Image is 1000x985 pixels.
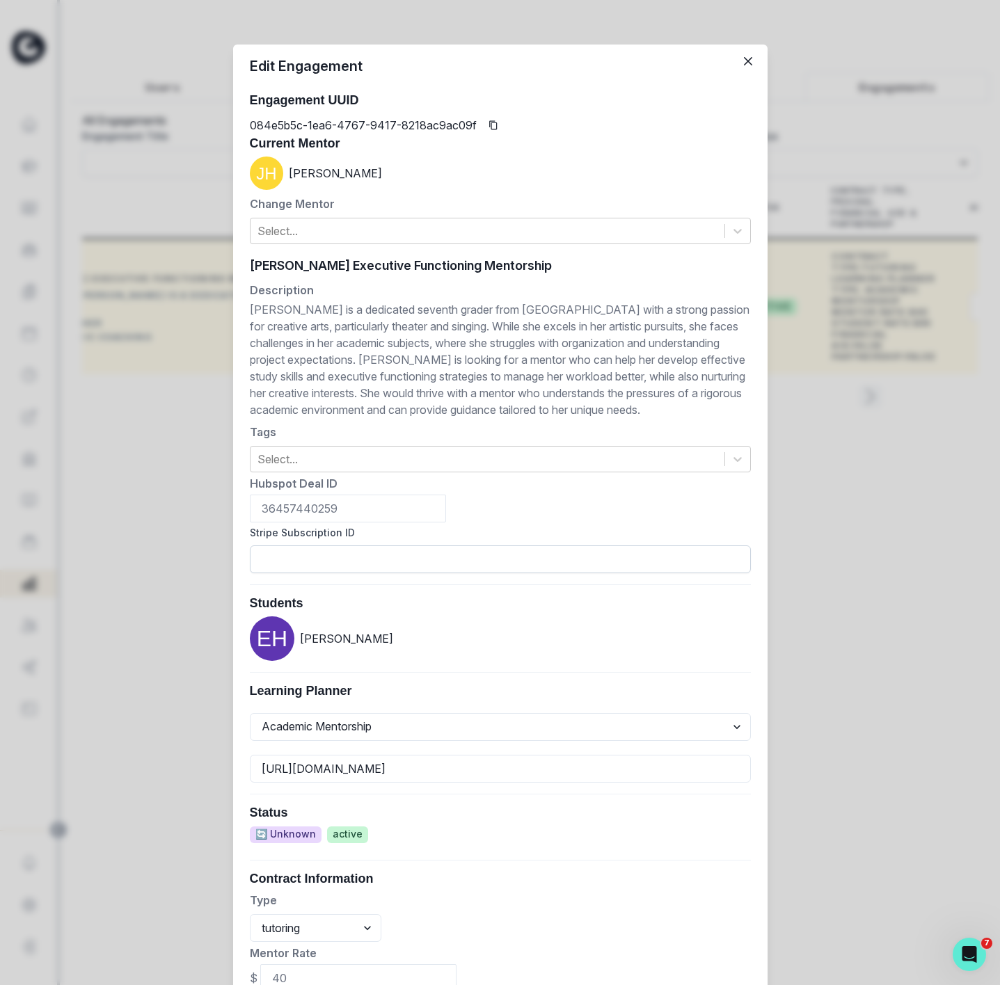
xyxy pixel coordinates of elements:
button: Copied to clipboard [482,114,505,136]
p: 084e5b5c-1ea6-4767-9417-8218ac9ac09f [250,117,477,134]
span: active [327,826,368,843]
iframe: Intercom live chat [953,938,986,971]
span: 🔄 Unknown [250,826,322,843]
h3: Current Mentor [250,136,751,152]
p: Type [250,892,751,908]
span: 7 [981,938,992,949]
h3: Engagement UUID [250,93,751,109]
h3: Status [250,806,751,821]
header: Edit Engagement [233,45,768,88]
input: Learning planner url [250,755,751,783]
label: Stripe Subscription ID [250,525,743,540]
h3: Contract Information [250,872,751,887]
p: Change Mentor [250,195,751,212]
p: [PERSON_NAME] [289,165,382,182]
img: svg [250,616,294,661]
span: [PERSON_NAME] is a dedicated seventh grader from [GEOGRAPHIC_DATA] with a strong passion for crea... [250,298,751,421]
label: Description [250,282,743,298]
h3: Learning Planner [250,684,751,699]
span: [PERSON_NAME] Executive Functioning Mentorship [250,255,552,276]
button: Close [737,50,759,72]
img: Jaidyn [250,157,283,190]
p: Hubspot Deal ID [250,475,751,492]
h3: Students [250,596,751,611]
p: Mentor Rate [250,945,751,961]
p: Tags [250,424,751,440]
p: [PERSON_NAME] [300,630,393,647]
